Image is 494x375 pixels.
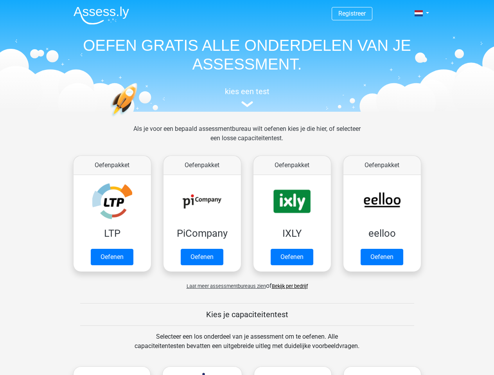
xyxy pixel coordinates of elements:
[67,87,427,107] a: kies een test
[361,249,403,265] a: Oefenen
[338,10,366,17] a: Registreer
[181,249,223,265] a: Oefenen
[67,36,427,73] h1: OEFEN GRATIS ALLE ONDERDELEN VAN JE ASSESSMENT.
[80,310,414,319] h5: Kies je capaciteitentest
[272,283,308,289] a: Bekijk per bedrijf
[271,249,313,265] a: Oefenen
[187,283,266,289] span: Laat meer assessmentbureaus zien
[74,6,129,25] img: Assessly
[241,101,253,107] img: assessment
[127,332,367,360] div: Selecteer een los onderdeel van je assessment om te oefenen. Alle capaciteitentesten bevatten een...
[91,249,133,265] a: Oefenen
[110,83,168,154] img: oefenen
[67,275,427,291] div: of
[127,124,367,152] div: Als je voor een bepaald assessmentbureau wilt oefenen kies je die hier, of selecteer een losse ca...
[67,87,427,96] h5: kies een test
